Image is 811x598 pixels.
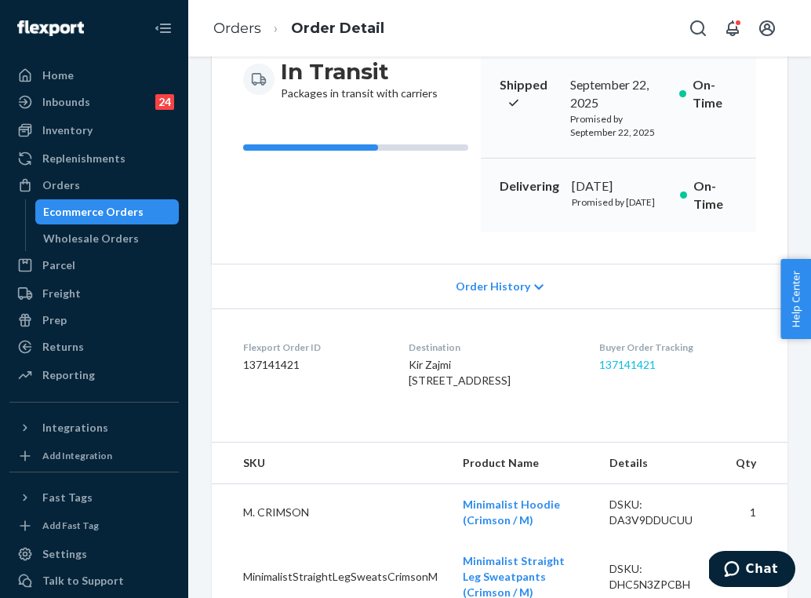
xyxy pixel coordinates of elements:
img: Flexport logo [17,20,84,36]
a: Order Detail [291,20,384,37]
a: Inbounds24 [9,89,179,115]
a: Minimalist Hoodie (Crimson / M) [463,498,560,527]
div: Returns [42,339,84,355]
ol: breadcrumbs [201,5,397,52]
button: Fast Tags [9,485,179,510]
div: Inbounds [42,94,90,110]
div: Prep [42,312,67,328]
button: Open notifications [717,13,748,44]
a: Returns [9,334,179,359]
p: On-Time [693,76,737,112]
a: Replenishments [9,146,179,171]
a: Inventory [9,118,179,143]
th: Details [597,443,723,484]
a: Prep [9,308,179,333]
span: Order History [456,279,530,294]
div: Inventory [42,122,93,138]
dd: 137141421 [243,357,384,373]
div: Home [42,67,74,83]
div: Ecommerce Orders [43,204,144,220]
button: Help Center [780,259,811,339]
div: Talk to Support [42,573,124,589]
div: DSKU: DHC5N3ZPCBH [609,561,711,593]
a: 137141421 [599,358,656,371]
button: Talk to Support [9,568,179,593]
div: Settings [42,546,87,562]
dt: Flexport Order ID [243,341,384,354]
div: Replenishments [42,151,125,166]
a: Freight [9,281,179,306]
th: SKU [212,443,450,484]
div: Packages in transit with carriers [281,57,438,101]
a: Wholesale Orders [35,226,180,251]
div: Freight [42,286,81,301]
dt: Buyer Order Tracking [599,341,756,354]
p: Promised by [DATE] [572,195,667,209]
div: Add Integration [42,449,112,462]
th: Qty [723,443,787,484]
div: Orders [42,177,80,193]
th: Product Name [450,443,597,484]
dt: Destination [409,341,573,354]
button: Open account menu [751,13,783,44]
a: Settings [9,541,179,567]
button: Close Navigation [147,13,179,44]
div: Parcel [42,257,75,273]
button: Integrations [9,415,179,440]
a: Parcel [9,253,179,278]
a: Add Integration [9,447,179,465]
a: Ecommerce Orders [35,199,180,224]
span: Kir Zajmi [STREET_ADDRESS] [409,358,511,387]
div: Integrations [42,420,108,436]
iframe: Opens a widget where you can chat to one of our agents [709,551,795,590]
div: September 22, 2025 [570,76,667,112]
div: 24 [155,94,174,110]
a: Add Fast Tag [9,516,179,535]
button: Open Search Box [682,13,714,44]
p: Shipped [500,76,558,112]
a: Orders [213,20,261,37]
p: Promised by September 22, 2025 [570,112,667,139]
a: Orders [9,173,179,198]
p: Delivering [500,177,559,195]
div: Reporting [42,367,95,383]
p: On-Time [693,177,737,213]
div: Wholesale Orders [43,231,139,246]
h3: In Transit [281,57,438,86]
div: DSKU: DA3V9DDUCUU [609,497,711,528]
td: M. CRIMSON [212,483,450,541]
div: Add Fast Tag [42,519,99,532]
div: Fast Tags [42,490,93,505]
td: 1 [723,483,787,541]
a: Reporting [9,363,179,388]
div: [DATE] [572,177,667,195]
a: Home [9,63,179,88]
